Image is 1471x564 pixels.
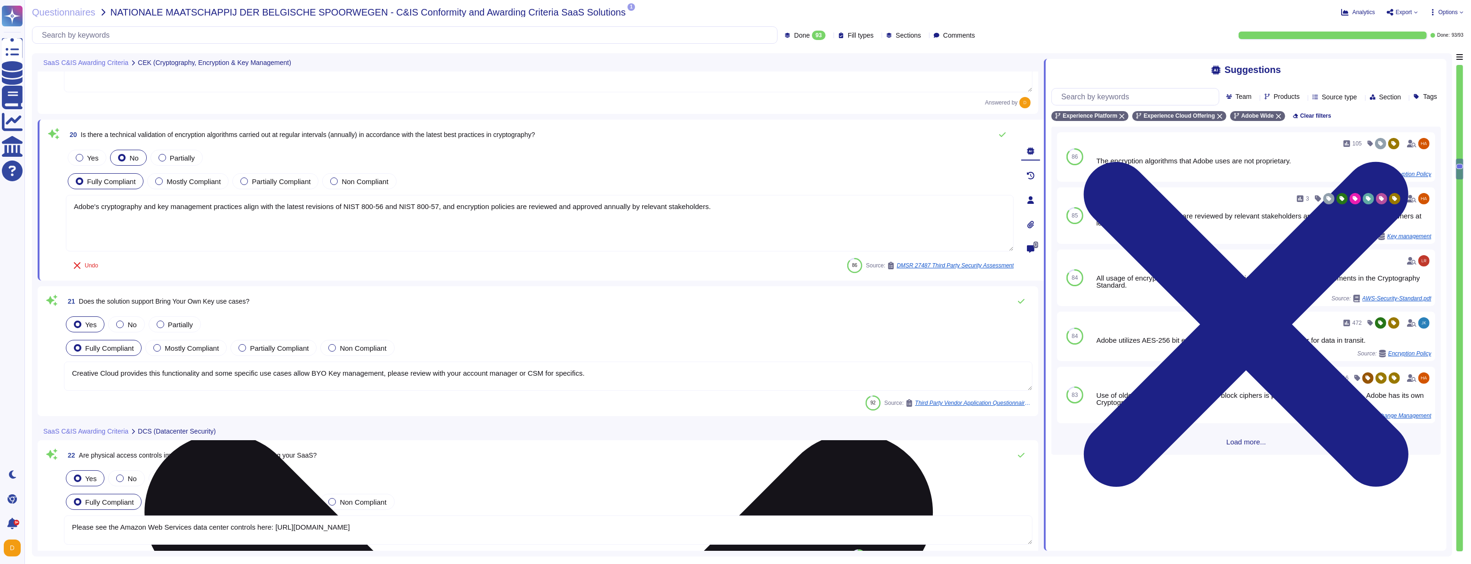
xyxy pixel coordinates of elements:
[129,154,138,162] span: No
[64,516,1033,545] textarea: Please see the Amazon Web Services data center controls here: [URL][DOMAIN_NAME]
[896,32,921,39] span: Sections
[870,400,875,405] span: 92
[37,27,777,43] input: Search by keywords
[1019,97,1031,108] img: user
[1452,33,1463,38] span: 93 / 93
[2,538,27,558] button: user
[170,154,195,162] span: Partially
[1072,392,1078,398] span: 83
[1072,333,1078,339] span: 84
[43,59,128,66] span: SaaS C&IS Awarding Criteria
[64,298,75,305] span: 21
[167,177,221,185] span: Mostly Compliant
[342,177,388,185] span: Non Compliant
[66,195,1014,251] textarea: Adobe's cryptography and key management practices align with the latest revisions of NIST 800-56 ...
[1072,154,1078,160] span: 86
[1439,9,1458,15] span: Options
[1057,89,1218,105] input: Search by keywords
[628,3,635,11] span: 1
[1341,8,1375,16] button: Analytics
[252,177,310,185] span: Partially Compliant
[4,540,21,556] img: user
[81,131,535,138] span: Is there a technical validation of encryption algorithms carried out at regular intervals (annual...
[794,32,810,39] span: Done
[87,154,98,162] span: Yes
[87,177,135,185] span: Fully Compliant
[1418,372,1430,384] img: user
[812,31,826,40] div: 93
[64,362,1033,391] textarea: Creative Cloud provides this functionality and some specific use cases allow BYO Key management, ...
[943,32,975,39] span: Comments
[43,428,128,435] span: SaaS C&IS Awarding Criteria
[852,263,857,268] span: 86
[1072,275,1078,281] span: 84
[138,428,216,435] span: DCS (Datacenter Security)
[32,8,95,17] span: Questionnaires
[1352,9,1375,15] span: Analytics
[1418,317,1430,329] img: user
[14,520,19,525] div: 9+
[1418,193,1430,204] img: user
[1396,9,1412,15] span: Export
[138,59,291,66] span: CEK (Cryptography, Encryption & Key Management)
[1418,138,1430,149] img: user
[985,100,1018,105] span: Answered by
[1034,242,1039,248] span: 0
[111,8,626,17] span: NATIONALE MAATSCHAPPIJ DER BELGISCHE SPOORWEGEN - C&IS Conformity and Awarding Criteria SaaS Solu...
[66,131,77,138] span: 20
[1072,213,1078,218] span: 85
[848,32,874,39] span: Fill types
[1418,255,1430,266] img: user
[64,452,75,459] span: 22
[1437,33,1450,38] span: Done:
